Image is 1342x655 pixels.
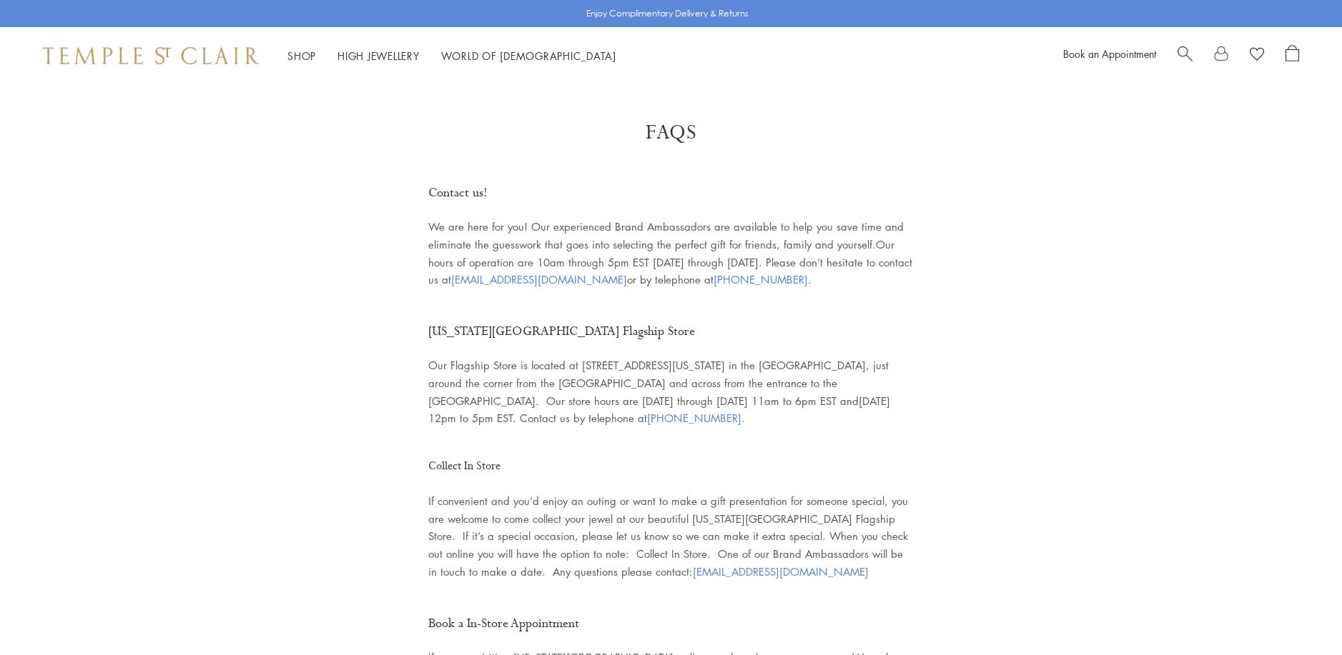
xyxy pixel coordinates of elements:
[1250,45,1264,66] a: View Wishlist
[57,120,1285,146] h1: FAQs
[451,272,627,286] a: [EMAIL_ADDRESS][DOMAIN_NAME]
[1063,46,1156,61] a: Book an Appointment
[1271,588,1328,641] iframe: Gorgias live chat messenger
[428,612,914,636] h2: Book a In-Store Appointment
[428,358,890,425] span: Our Flagship Store is located at [STREET_ADDRESS][US_STATE] in the [GEOGRAPHIC_DATA], just around...
[1178,45,1193,66] a: Search
[714,272,808,286] a: [PHONE_NUMBER]
[337,49,420,63] a: High JewelleryHigh Jewellery
[287,49,316,63] a: ShopShop
[43,47,259,64] img: Temple St. Clair
[647,411,745,425] span: .
[428,218,914,289] p: We are here for you! Our experienced Brand Ambassadors are available to help you save time and el...
[647,411,741,425] a: [PHONE_NUMBER]
[428,181,914,205] h2: Contact us!
[1286,45,1299,66] a: Open Shopping Bag
[428,320,914,344] h2: [US_STATE][GEOGRAPHIC_DATA] Flagship Store
[441,49,616,63] a: World of [DEMOGRAPHIC_DATA]World of [DEMOGRAPHIC_DATA]
[693,564,869,579] a: [EMAIL_ADDRESS][DOMAIN_NAME]
[586,6,749,21] p: Enjoy Complimentary Delivery & Returns
[287,47,616,65] nav: Main navigation
[428,456,914,477] h3: Collect In Store
[428,494,908,579] span: If convenient and you’d enjoy an outing or want to make a gift presentation for someone special, ...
